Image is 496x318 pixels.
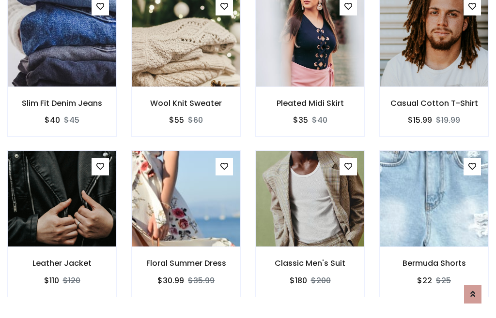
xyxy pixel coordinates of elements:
del: $200 [311,275,331,286]
h6: Floral Summer Dress [132,259,240,268]
h6: $55 [169,116,184,125]
h6: $35 [293,116,308,125]
del: $40 [312,115,327,126]
del: $25 [436,275,451,286]
h6: Bermuda Shorts [380,259,488,268]
del: $60 [188,115,203,126]
h6: $30.99 [157,276,184,285]
h6: $22 [417,276,432,285]
h6: $110 [44,276,59,285]
h6: Casual Cotton T-Shirt [380,99,488,108]
del: $35.99 [188,275,215,286]
del: $45 [64,115,79,126]
h6: Slim Fit Denim Jeans [8,99,116,108]
h6: $180 [290,276,307,285]
h6: $40 [45,116,60,125]
del: $19.99 [436,115,460,126]
h6: Wool Knit Sweater [132,99,240,108]
h6: Classic Men's Suit [256,259,364,268]
del: $120 [63,275,80,286]
h6: Pleated Midi Skirt [256,99,364,108]
h6: Leather Jacket [8,259,116,268]
h6: $15.99 [408,116,432,125]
